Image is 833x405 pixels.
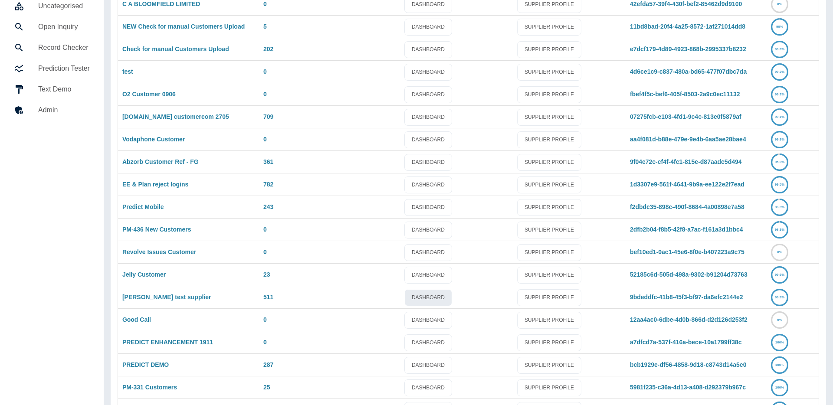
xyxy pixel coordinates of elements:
[122,226,191,233] a: PM-436 New Customers
[122,316,151,323] a: Good Call
[263,0,267,7] a: 0
[771,271,788,278] a: 99.6%
[775,228,785,232] text: 98.3%
[38,42,90,53] h5: Record Checker
[771,0,788,7] a: 0%
[517,176,581,193] a: SUPPLIER PROFILE
[517,334,581,351] a: SUPPLIER PROFILE
[404,86,452,103] a: DASHBOARD
[775,137,785,141] text: 99.9%
[517,109,581,126] a: SUPPLIER PROFILE
[517,86,581,103] a: SUPPLIER PROFILE
[122,248,196,255] a: Revolve Issues Customer
[263,294,273,300] a: 511
[404,357,452,374] a: DASHBOARD
[38,63,90,74] h5: Prediction Tester
[517,357,581,374] a: SUPPLIER PROFILE
[263,226,267,233] a: 0
[630,23,745,30] a: 11bd8bad-20f4-4a25-8572-1af271014dd8
[122,361,169,368] a: PREDICT DEMO
[122,384,177,391] a: PM-331 Customers
[7,100,97,121] a: Admin
[630,248,744,255] a: bef10ed1-0ac1-45e6-8f0e-b407223a9c75
[771,181,788,188] a: 99.5%
[404,267,452,284] a: DASHBOARD
[404,312,452,329] a: DASHBOARD
[630,316,748,323] a: 12aa4ac0-6dbe-4d0b-866d-d2d126d253f2
[517,131,581,148] a: SUPPLIER PROFILE
[630,91,740,98] a: fbef4f5c-bef6-405f-8503-2a9c0ec11132
[404,154,452,171] a: DASHBOARD
[517,379,581,396] a: SUPPLIER PROFILE
[775,183,785,186] text: 99.5%
[630,46,746,52] a: e7dcf179-4d89-4923-868b-2995337b8232
[517,19,581,36] a: SUPPLIER PROFILE
[630,203,744,210] a: f2dbdc35-898c-490f-8684-4a00898e7a58
[630,158,742,165] a: 9f04e72c-cf4f-4fc1-815e-d87aadc5d494
[771,339,788,346] a: 100%
[263,46,273,52] a: 202
[771,23,788,30] a: 99%
[404,131,452,148] a: DASHBOARD
[517,154,581,171] a: SUPPLIER PROFILE
[404,289,452,306] a: DASHBOARD
[775,115,785,119] text: 99.1%
[263,113,273,120] a: 709
[517,222,581,238] a: SUPPLIER PROFILE
[404,176,452,193] a: DASHBOARD
[517,64,581,81] a: SUPPLIER PROFILE
[771,361,788,368] a: 100%
[122,339,213,346] a: PREDICT ENHANCEMENT 1911
[775,295,785,299] text: 99.9%
[263,23,267,30] a: 5
[122,271,166,278] a: Jelly Customer
[263,248,267,255] a: 0
[630,271,748,278] a: 52185c6d-505d-498a-9302-b91204d73763
[771,316,788,323] a: 0%
[517,41,581,58] a: SUPPLIER PROFILE
[404,379,452,396] a: DASHBOARD
[771,46,788,52] a: 99.8%
[771,68,788,75] a: 99.2%
[630,339,742,346] a: a7dfcd7a-537f-416a-bece-10a1799ff38c
[775,273,785,277] text: 99.6%
[263,158,273,165] a: 361
[771,113,788,120] a: 99.1%
[404,334,452,351] a: DASHBOARD
[630,136,746,143] a: aa4f081d-b88e-479e-9e4b-6aa5ae28bae4
[122,46,229,52] a: Check for manual Customers Upload
[630,0,742,7] a: 42efda57-39f4-430f-bef2-85462d9d9100
[630,181,744,188] a: 1d3307e9-561f-4641-9b9a-ee122e2f7ead
[775,363,784,367] text: 100%
[263,316,267,323] a: 0
[122,203,164,210] a: Predict Mobile
[122,23,245,30] a: NEW Check for manual Customers Upload
[775,340,784,344] text: 100%
[404,109,452,126] a: DASHBOARD
[771,294,788,300] a: 99.9%
[122,91,176,98] a: O2 Customer 0906
[122,0,200,7] a: C A BLOOMFIELD LIMITED
[7,79,97,100] a: Text Demo
[263,181,273,188] a: 782
[775,47,785,51] text: 99.8%
[630,361,747,368] a: bcb1929e-df56-4858-9d18-c8743d14a5e0
[122,294,211,300] a: [PERSON_NAME] test supplier
[771,203,788,210] a: 96.3%
[7,16,97,37] a: Open Inquiry
[263,271,270,278] a: 23
[263,91,267,98] a: 0
[7,58,97,79] a: Prediction Tester
[517,267,581,284] a: SUPPLIER PROFILE
[122,181,189,188] a: EE & Plan reject logins
[771,384,788,391] a: 100%
[775,385,784,389] text: 100%
[122,158,199,165] a: Abzorb Customer Ref - FG
[7,37,97,58] a: Record Checker
[630,226,743,233] a: 2dfb2b04-f8b5-42f8-a7ac-f161a3d1bbc4
[775,160,785,164] text: 95.6%
[775,92,785,96] text: 99.3%
[263,136,267,143] a: 0
[517,244,581,261] a: SUPPLIER PROFILE
[775,205,785,209] text: 96.3%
